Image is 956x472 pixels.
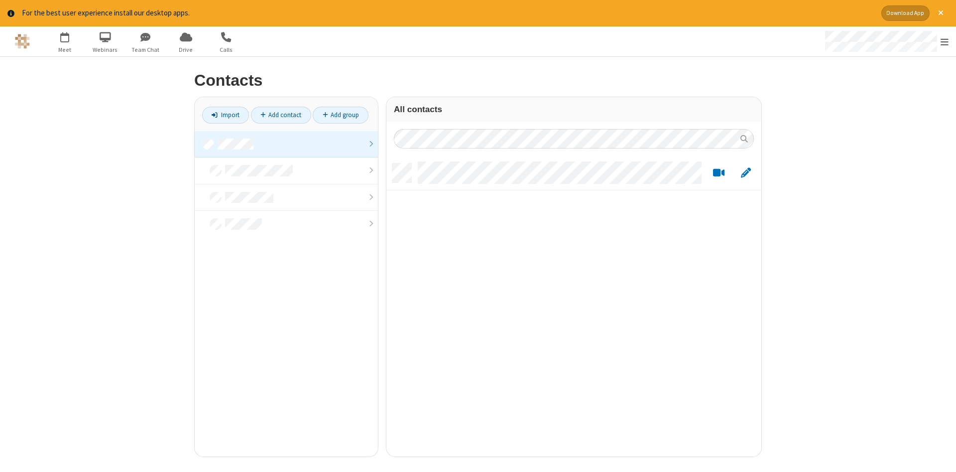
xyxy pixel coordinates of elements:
[3,26,41,56] button: Logo
[15,34,30,49] img: QA Selenium DO NOT DELETE OR CHANGE
[394,105,754,114] h3: All contacts
[87,45,124,54] span: Webinars
[22,7,874,19] div: For the best user experience install our desktop apps.
[736,166,755,179] button: Edit
[127,45,164,54] span: Team Chat
[167,45,205,54] span: Drive
[194,72,762,89] h2: Contacts
[202,107,249,124] a: Import
[313,107,368,124] a: Add group
[881,5,930,21] button: Download App
[816,26,956,56] div: Open menu
[251,107,311,124] a: Add contact
[931,446,949,465] iframe: Chat
[46,45,84,54] span: Meet
[386,156,761,457] div: grid
[933,5,949,21] button: Close alert
[208,45,245,54] span: Calls
[709,166,728,179] button: Start a video meeting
